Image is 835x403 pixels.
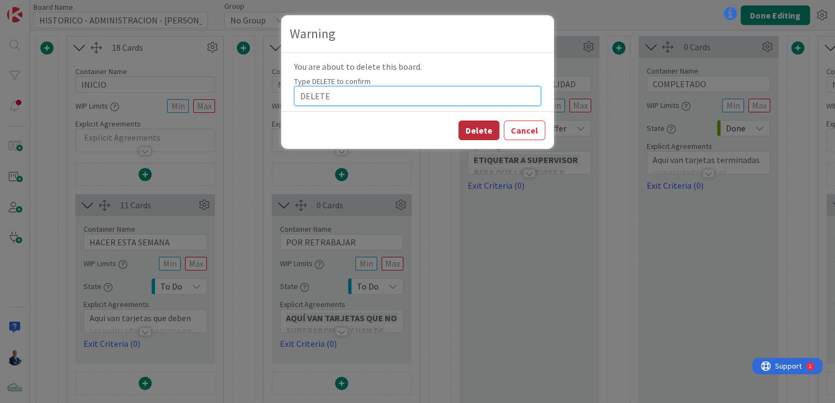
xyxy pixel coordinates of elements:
[57,4,59,13] div: 1
[504,121,545,140] button: Cancel
[458,121,499,140] button: Delete
[294,76,371,86] label: Type DELETE to confirm
[23,2,50,15] span: Support
[290,24,336,44] div: Warning
[294,62,541,72] h6: You are about to delete this board.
